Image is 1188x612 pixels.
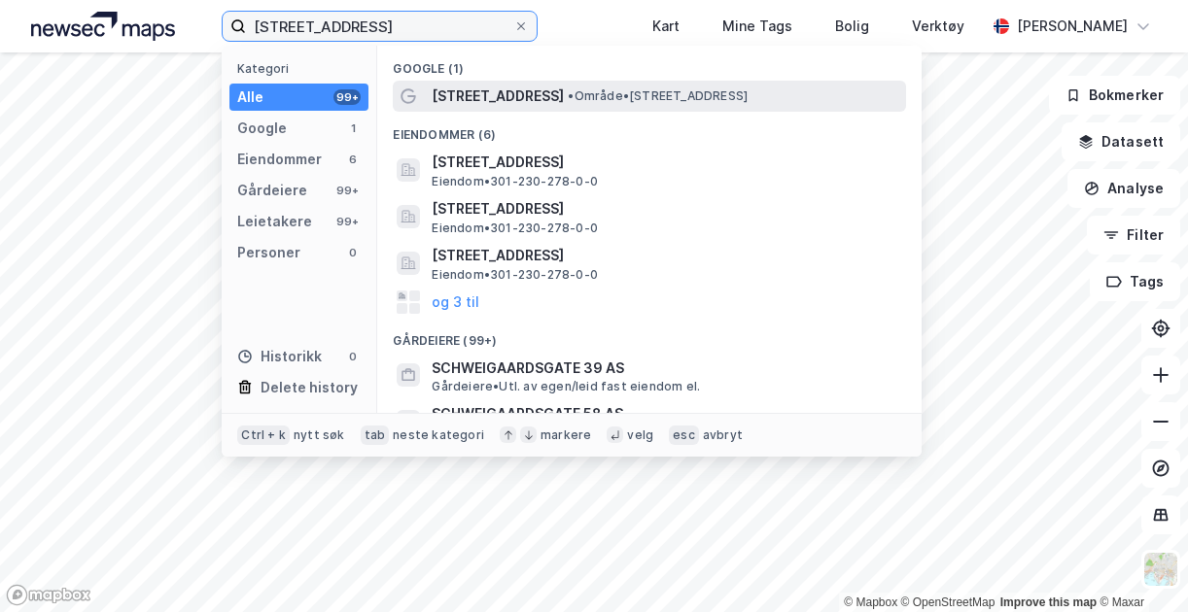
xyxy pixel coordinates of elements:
span: SCHWEIGAARDSGATE 39 AS [432,357,898,380]
span: Eiendom • 301-230-278-0-0 [432,221,598,236]
div: Ctrl + k [237,425,290,445]
span: [STREET_ADDRESS] [432,197,898,221]
div: 0 [345,245,361,260]
a: OpenStreetMap [901,595,996,609]
span: [STREET_ADDRESS] [432,85,564,108]
button: Tags [1090,262,1180,301]
div: Leietakere [237,210,312,233]
div: velg [627,427,653,443]
div: Kart [652,15,680,38]
div: 99+ [333,183,361,198]
button: Analyse [1067,169,1180,208]
span: • [568,88,574,103]
span: Område • [STREET_ADDRESS] [568,88,748,104]
input: Søk på adresse, matrikkel, gårdeiere, leietakere eller personer [246,12,513,41]
div: Eiendommer [237,148,322,171]
iframe: Chat Widget [1091,519,1188,612]
a: Improve this map [1000,595,1097,609]
div: 99+ [333,89,361,105]
div: Alle [237,85,263,109]
div: markere [541,427,591,443]
button: Filter [1087,216,1180,255]
div: Gårdeiere [237,179,307,202]
button: Datasett [1062,122,1180,161]
span: Eiendom • 301-230-278-0-0 [432,174,598,189]
div: Eiendommer (6) [377,112,922,147]
div: neste kategori [393,427,484,443]
div: tab [361,425,390,445]
div: 99+ [333,214,361,229]
a: Mapbox homepage [6,584,91,606]
div: 6 [345,152,361,167]
div: Personer [237,241,300,264]
div: Google [237,117,287,140]
span: Gårdeiere • Utl. av egen/leid fast eiendom el. [432,379,700,394]
button: og 3 til [432,290,479,314]
div: esc [669,425,699,445]
div: [PERSON_NAME] [1017,15,1128,38]
span: [STREET_ADDRESS] [432,244,898,267]
img: logo.a4113a55bc3d86da70a041830d287a7e.svg [31,12,175,41]
button: Bokmerker [1049,76,1180,115]
span: [STREET_ADDRESS] [432,151,898,174]
div: Verktøy [912,15,964,38]
span: SCHWEIGAARDSGATE 58 AS [432,402,898,425]
div: Historikk [237,345,322,368]
div: Mine Tags [722,15,792,38]
div: Gårdeiere (99+) [377,318,922,353]
div: nytt søk [294,427,345,443]
div: Google (1) [377,46,922,81]
div: Kategori [237,61,368,76]
div: Kontrollprogram for chat [1091,519,1188,612]
div: 0 [345,349,361,364]
div: Delete history [261,376,358,399]
span: Eiendom • 301-230-278-0-0 [432,267,598,283]
a: Mapbox [844,595,897,609]
div: 1 [345,120,361,136]
div: avbryt [703,427,743,443]
div: Bolig [835,15,869,38]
